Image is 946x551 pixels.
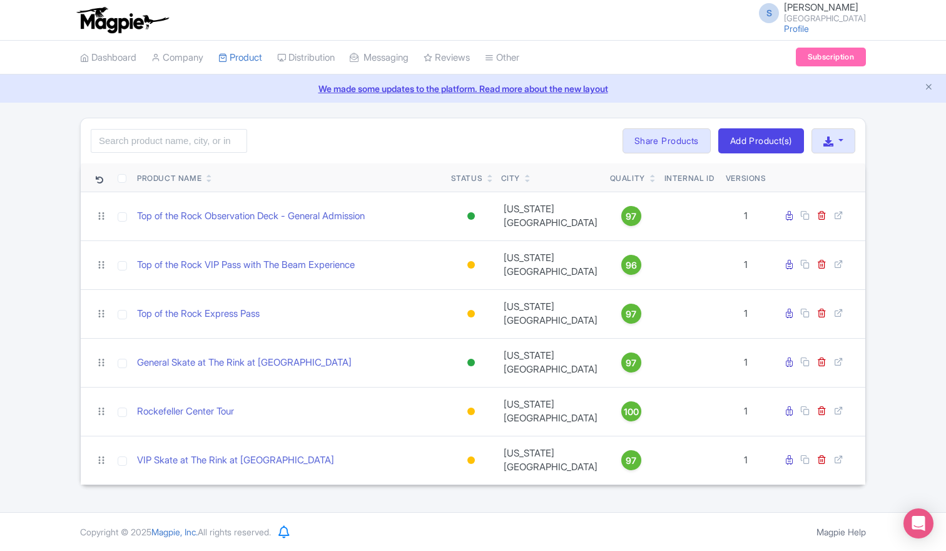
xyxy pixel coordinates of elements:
a: Add Product(s) [718,128,804,153]
span: 97 [626,454,636,468]
span: 96 [626,259,637,272]
td: [US_STATE][GEOGRAPHIC_DATA] [496,192,605,240]
img: logo-ab69f6fb50320c5b225c76a69d11143b.png [74,6,171,34]
div: Building [465,256,477,274]
div: Quality [610,173,645,184]
a: 97 [610,304,653,324]
td: [US_STATE][GEOGRAPHIC_DATA] [496,436,605,485]
div: Copyright © 2025 All rights reserved. [73,525,278,538]
a: S [PERSON_NAME] [GEOGRAPHIC_DATA] [751,3,866,23]
span: 1 [744,259,748,270]
input: Search product name, city, or interal id [91,129,247,153]
a: Top of the Rock Observation Deck - General Admission [137,209,365,224]
a: Top of the Rock Express Pass [137,307,260,321]
button: Close announcement [924,81,933,95]
div: Open Intercom Messenger [903,508,933,538]
a: Reviews [424,41,470,75]
span: 1 [744,307,748,319]
span: S [759,3,779,23]
a: 97 [610,450,653,470]
td: [US_STATE][GEOGRAPHIC_DATA] [496,387,605,436]
a: Company [151,41,203,75]
div: Building [465,305,477,323]
div: Status [451,173,483,184]
a: Share Products [623,128,711,153]
span: 1 [744,454,748,466]
th: Internal ID [658,163,721,192]
span: Magpie, Inc. [151,527,198,537]
div: Building [465,451,477,470]
span: [PERSON_NAME] [784,1,858,13]
div: Product Name [137,173,201,184]
td: [US_STATE][GEOGRAPHIC_DATA] [496,240,605,289]
td: [US_STATE][GEOGRAPHIC_DATA] [496,338,605,387]
small: [GEOGRAPHIC_DATA] [784,14,866,23]
a: 96 [610,255,653,275]
a: Magpie Help [816,527,866,537]
span: 1 [744,405,748,417]
a: Profile [784,23,809,34]
a: 100 [610,401,653,421]
a: VIP Skate at The Rink at [GEOGRAPHIC_DATA] [137,453,334,468]
a: General Skate at The Rink at [GEOGRAPHIC_DATA] [137,356,352,370]
td: [US_STATE][GEOGRAPHIC_DATA] [496,289,605,338]
a: 97 [610,206,653,226]
a: We made some updates to the platform. Read more about the new layout [8,82,938,95]
a: Other [485,41,519,75]
div: Active [465,207,477,225]
th: Versions [721,163,771,192]
div: Building [465,403,477,421]
span: 100 [624,405,639,419]
a: Subscription [796,48,866,66]
a: Messaging [350,41,409,75]
span: 1 [744,210,748,222]
a: Top of the Rock VIP Pass with The Beam Experience [137,258,355,272]
div: City [501,173,520,184]
a: 97 [610,353,653,373]
span: 97 [626,307,636,321]
span: 1 [744,356,748,368]
a: Distribution [277,41,335,75]
a: Dashboard [80,41,136,75]
span: 97 [626,356,636,370]
a: Rockefeller Center Tour [137,404,234,419]
span: 97 [626,210,636,224]
a: Product [218,41,262,75]
div: Active [465,354,477,372]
